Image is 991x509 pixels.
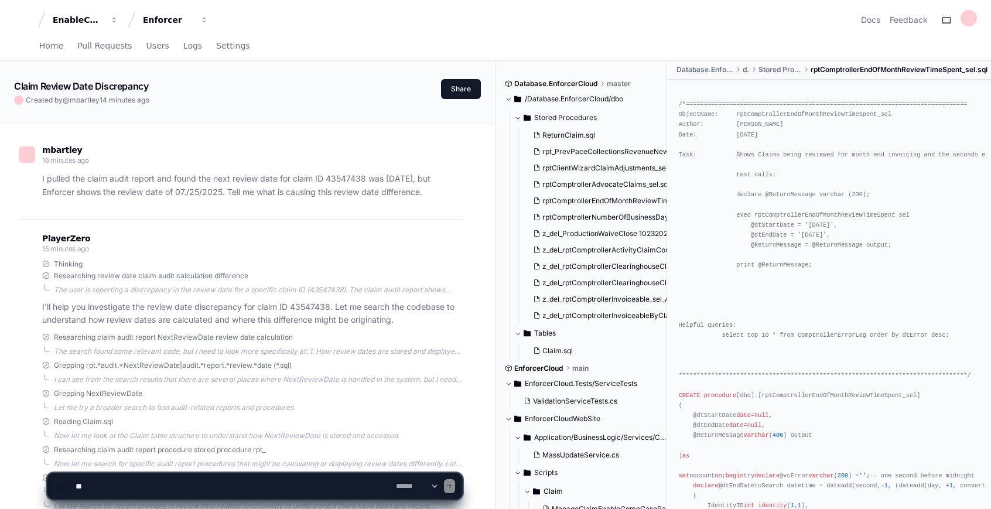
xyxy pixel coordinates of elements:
span: date [729,422,744,429]
div: Enforcer [143,14,193,26]
p: I'll help you investigate the review date discrepancy for claim ID 43547438. Let me search the co... [42,300,462,327]
span: Pull Requests [77,42,132,49]
span: ValidationServiceTests.cs [533,397,617,406]
svg: Directory [524,431,531,445]
span: null [747,422,762,429]
button: Enforcer [138,9,213,30]
button: z_del_rptComptrollerInvoiceableByClaimProgram_sel.sql [528,308,670,324]
span: Database.EnforcerCloud [514,79,597,88]
span: Users [146,42,169,49]
span: Reading Claim.sql [54,417,113,426]
span: z_del_rptComptrollerInvoiceable_sel_Alan.sql [542,295,691,304]
span: Created by [26,95,149,105]
span: dbo [743,65,749,74]
button: z_del_rptComptrollerClearinghouseClaimCounts_sel.sql [528,258,670,275]
span: Tables [534,329,556,338]
button: rptComptrollerEndOfMonthReviewTimeSpent_sel.sql [528,193,670,209]
svg: Directory [524,326,531,340]
span: Thinking [54,259,83,269]
button: z_del_rptComptrollerActivityClaimCountbyEmployee_sel.sql [528,242,670,258]
button: rpt_PrevPaceCollectionsRevenueNew.sql [528,144,670,160]
span: ReturnClaim.sql [542,131,595,140]
span: Stored Procedures [758,65,801,74]
button: EnableComp [48,9,123,30]
button: z_del_rptComptrollerInvoiceable_sel_Alan.sql [528,291,670,308]
span: z_del_rptComptrollerInvoiceableByClaimProgram_sel.sql [542,311,730,320]
span: date [736,412,751,419]
span: mbartley [70,95,100,104]
span: Researching review date claim audit calculation difference [54,271,248,281]
span: Application/BusinessLogic/Services/Claim [534,433,668,442]
span: z_del_rptComptrollerClearinghouseClaimCountsClaimProgramID_sel.sql [542,278,781,288]
span: @ [63,95,70,104]
button: Claim.sql [528,343,661,359]
span: z_del_ProductionWaiveClose 10232023.sql [542,229,683,238]
span: PlayerZero [42,235,90,242]
span: Researching claim audit report NextReviewDate review date calculation [54,333,293,342]
p: I pulled the claim audit report and found the next review date for claim ID 43547438 was [DATE], ... [42,172,462,199]
span: EnforcerCloud [514,364,563,373]
button: z_del_ProductionWaiveClose 10232023.sql [528,226,670,242]
button: /Database.EnforcerCloud/dbo [505,90,658,108]
span: Logs [183,42,202,49]
span: as [682,452,689,459]
button: Tables [514,324,668,343]
div: EnableComp [53,14,103,26]
button: EnforcerCloudWebSite [505,409,658,428]
span: 14 minutes ago [100,95,149,104]
button: Share [441,79,481,99]
app-text-character-animate: Claim Review Date Discrepancy [14,80,148,92]
span: MassUpdateService.cs [542,450,619,460]
a: Docs [861,14,880,26]
button: ReturnClaim.sql [528,127,670,144]
button: rptComptrollerNumberOfBusinessDays_sel.sql [528,209,670,226]
span: Home [39,42,63,49]
span: Stored Procedures [534,113,597,122]
div: The search found some relevant code, but I need to look more specifically at: 1. How review dates... [54,347,462,356]
span: 400 [773,432,783,439]
span: CREATE [679,392,700,399]
button: Feedback [890,14,928,26]
button: z_del_rptComptrollerClearinghouseClaimCountsClaimProgramID_sel.sql [528,275,670,291]
span: Database.EnforcerCloud [676,65,734,74]
button: ValidationServiceTests.cs [519,393,651,409]
a: Pull Requests [77,33,132,60]
span: Claim.sql [542,346,573,356]
div: Now let me look at the Claim table structure to understand how NextReviewDate is stored and acces... [54,431,462,440]
svg: Directory [524,111,531,125]
span: Grepping rpt.*audit.*NextReviewDate|audit.*report.*review.*date (*.sql) [54,361,292,370]
span: master [607,79,631,88]
a: Settings [216,33,250,60]
span: varchar [744,432,769,439]
span: 15 minutes ago [42,244,89,253]
span: EnforcerCloudWebSite [525,414,600,423]
div: Let me try a broader search to find audit-related reports and procedures. [54,403,462,412]
span: Settings [216,42,250,49]
button: Stored Procedures [514,108,668,127]
span: main [572,364,589,373]
span: rptComptrollerNumberOfBusinessDays_sel.sql [542,213,696,222]
svg: Directory [514,412,521,426]
span: EnforcerCloud.Tests/ServiceTests [525,379,637,388]
span: rptClientWizardClaimAdjustments_sel.sql [542,163,679,173]
button: EnforcerCloud.Tests/ServiceTests [505,374,658,393]
span: Grepping NextReviewDate [54,389,142,398]
a: Home [39,33,63,60]
div: I can see from the search results that there are several places where NextReviewDate is handled i... [54,375,462,384]
svg: Directory [514,92,521,106]
span: 16 minutes ago [42,156,89,165]
span: mbartley [42,145,82,155]
span: rptComptrollerEndOfMonthReviewTimeSpent_sel.sql [811,65,987,74]
div: The user is reporting a discrepancy in the review date for a specific claim ID (43547438). The cl... [54,285,462,295]
span: null [754,412,769,419]
svg: Directory [514,377,521,391]
a: Logs [183,33,202,60]
span: /Database.EnforcerCloud/dbo [525,94,623,104]
span: rpt_PrevPaceCollectionsRevenueNew.sql [542,147,679,156]
span: Researching claim audit report procedure stored procedure rpt_ [54,445,265,455]
span: rptComptrollerEndOfMonthReviewTimeSpent_sel.sql [542,196,716,206]
button: Application/BusinessLogic/Services/Claim [514,428,668,447]
span: z_del_rptComptrollerClearinghouseClaimCounts_sel.sql [542,262,726,271]
button: MassUpdateService.cs [528,447,661,463]
button: rptClientWizardClaimAdjustments_sel.sql [528,160,670,176]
